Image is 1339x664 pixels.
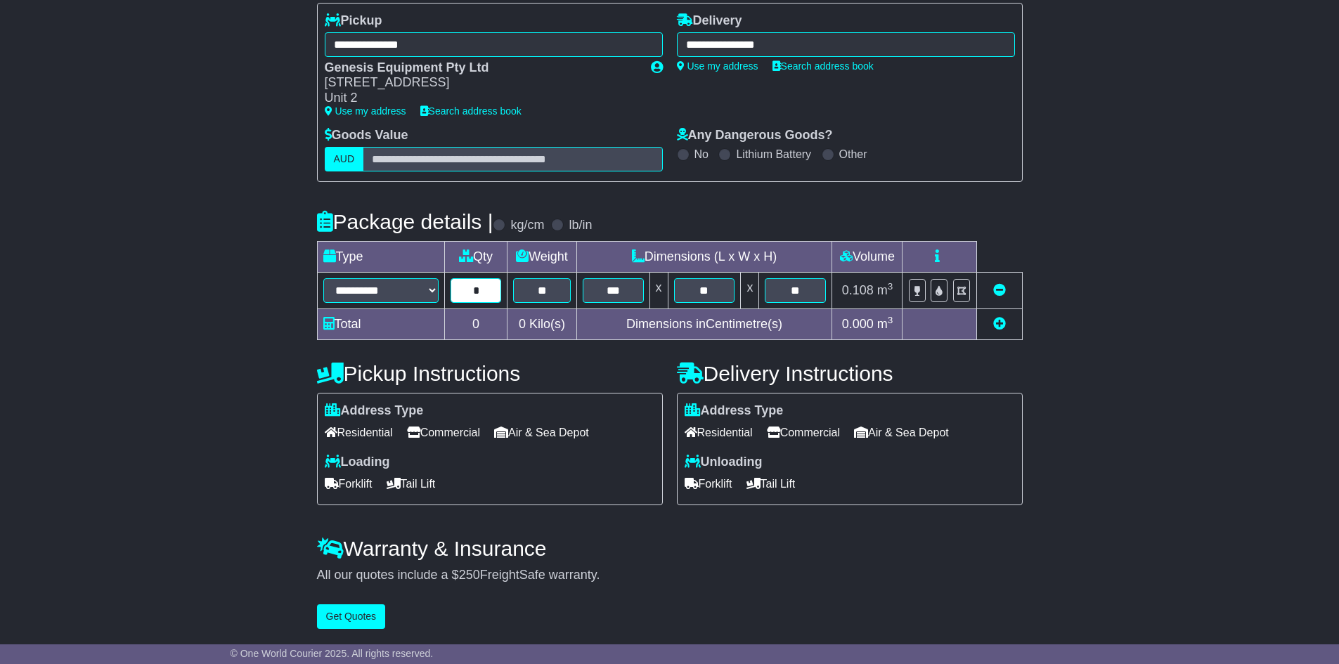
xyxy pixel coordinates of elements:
[317,210,493,233] h4: Package details |
[325,105,406,117] a: Use my address
[325,13,382,29] label: Pickup
[694,148,709,161] label: No
[494,422,589,443] span: Air & Sea Depot
[832,241,903,272] td: Volume
[677,13,742,29] label: Delivery
[507,308,576,339] td: Kilo(s)
[325,455,390,470] label: Loading
[325,147,364,171] label: AUD
[839,148,867,161] label: Other
[993,283,1006,297] a: Remove this item
[444,241,507,272] td: Qty
[325,403,424,419] label: Address Type
[317,537,1023,560] h4: Warranty & Insurance
[317,308,444,339] td: Total
[459,568,480,582] span: 250
[993,317,1006,331] a: Add new item
[685,455,763,470] label: Unloading
[685,473,732,495] span: Forklift
[677,128,833,143] label: Any Dangerous Goods?
[888,315,893,325] sup: 3
[387,473,436,495] span: Tail Lift
[677,60,758,72] a: Use my address
[325,473,373,495] span: Forklift
[519,317,526,331] span: 0
[576,308,832,339] td: Dimensions in Centimetre(s)
[576,241,832,272] td: Dimensions (L x W x H)
[854,422,949,443] span: Air & Sea Depot
[325,128,408,143] label: Goods Value
[325,422,393,443] span: Residential
[685,422,753,443] span: Residential
[877,317,893,331] span: m
[420,105,522,117] a: Search address book
[649,272,668,308] td: x
[407,422,480,443] span: Commercial
[231,648,434,659] span: © One World Courier 2025. All rights reserved.
[325,91,637,106] div: Unit 2
[741,272,759,308] td: x
[317,568,1023,583] div: All our quotes include a $ FreightSafe warranty.
[444,308,507,339] td: 0
[877,283,893,297] span: m
[507,241,576,272] td: Weight
[317,241,444,272] td: Type
[317,362,663,385] h4: Pickup Instructions
[510,218,544,233] label: kg/cm
[677,362,1023,385] h4: Delivery Instructions
[842,283,874,297] span: 0.108
[325,60,637,76] div: Genesis Equipment Pty Ltd
[767,422,840,443] span: Commercial
[685,403,784,419] label: Address Type
[842,317,874,331] span: 0.000
[736,148,811,161] label: Lithium Battery
[888,281,893,292] sup: 3
[569,218,592,233] label: lb/in
[317,604,386,629] button: Get Quotes
[325,75,637,91] div: [STREET_ADDRESS]
[746,473,796,495] span: Tail Lift
[772,60,874,72] a: Search address book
